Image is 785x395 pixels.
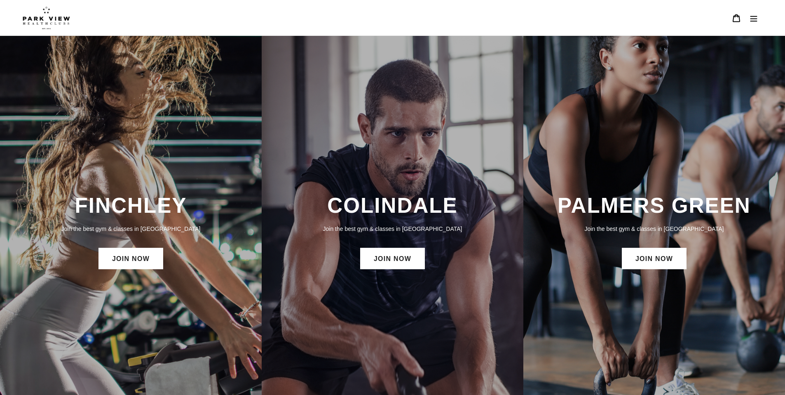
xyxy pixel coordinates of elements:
[23,6,70,29] img: Park view health clubs is a gym near you.
[270,193,515,218] h3: COLINDALE
[360,248,425,269] a: JOIN NOW: Colindale Membership
[98,248,163,269] a: JOIN NOW: Finchley Membership
[270,224,515,233] p: Join the best gym & classes in [GEOGRAPHIC_DATA]
[8,193,253,218] h3: FINCHLEY
[8,224,253,233] p: Join the best gym & classes in [GEOGRAPHIC_DATA]
[622,248,687,269] a: JOIN NOW: Palmers Green Membership
[745,9,762,27] button: Menu
[532,224,777,233] p: Join the best gym & classes in [GEOGRAPHIC_DATA]
[532,193,777,218] h3: PALMERS GREEN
